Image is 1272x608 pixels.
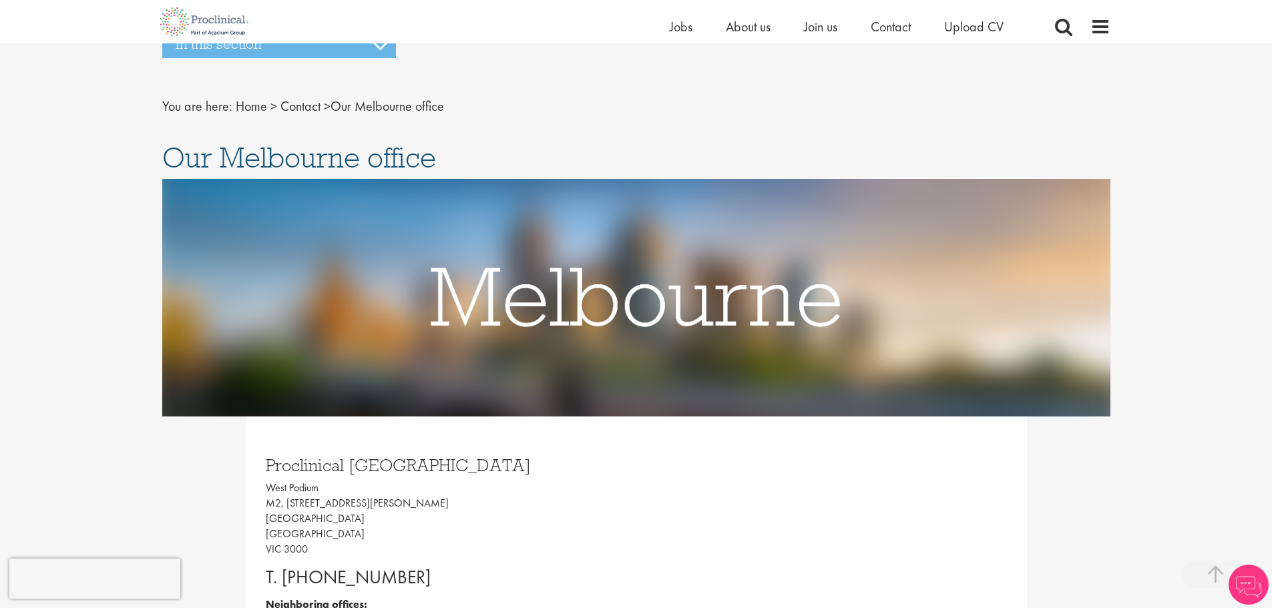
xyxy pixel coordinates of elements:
[726,18,771,35] a: About us
[162,139,436,176] span: Our Melbourne office
[804,18,837,35] a: Join us
[266,481,626,557] p: West Podium M2, [STREET_ADDRESS][PERSON_NAME] [GEOGRAPHIC_DATA] [GEOGRAPHIC_DATA] VIC 3000
[162,30,396,58] h3: In this section
[9,559,180,599] iframe: reCAPTCHA
[266,564,626,591] p: T. [PHONE_NUMBER]
[236,97,444,115] span: Our Melbourne office
[266,457,626,474] h3: Proclinical [GEOGRAPHIC_DATA]
[670,18,692,35] a: Jobs
[944,18,1004,35] a: Upload CV
[162,97,232,115] span: You are here:
[871,18,911,35] a: Contact
[236,97,267,115] a: breadcrumb link to Home
[1229,565,1269,605] img: Chatbot
[280,97,321,115] a: breadcrumb link to Contact
[270,97,277,115] span: >
[324,97,331,115] span: >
